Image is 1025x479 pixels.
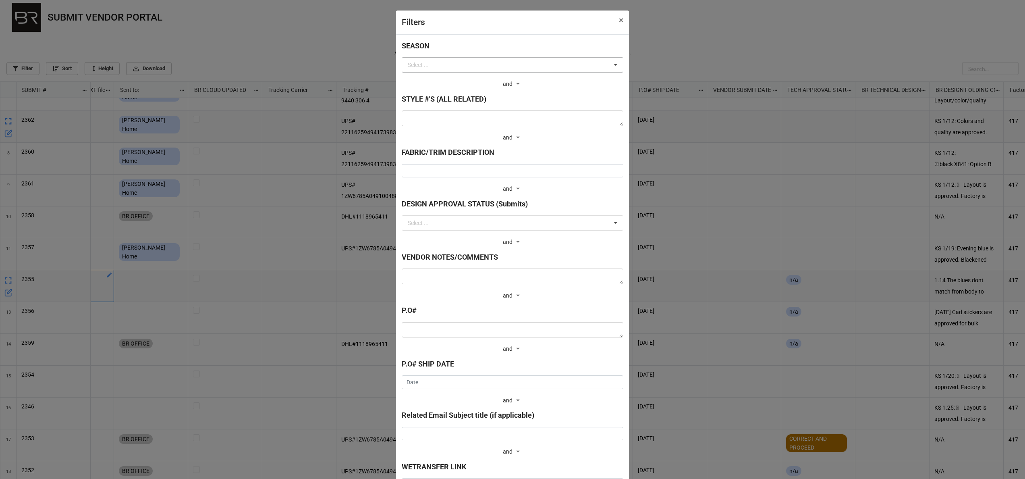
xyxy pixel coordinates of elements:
[402,358,454,370] label: P.O# SHIP DATE
[406,60,440,70] div: Select ...
[402,16,601,29] div: Filters
[402,410,534,421] label: Related Email Subject title (if applicable)
[406,218,440,227] div: Select ...
[503,446,522,458] div: and
[503,78,522,90] div: and
[503,132,522,144] div: and
[503,236,522,248] div: and
[503,395,522,407] div: and
[402,305,417,316] label: P.O#
[402,375,623,389] input: Date
[402,461,466,473] label: WETRANSFER LINK
[503,290,522,302] div: and
[402,94,486,105] label: STYLE #'S (ALL RELATED)
[402,40,430,52] label: SEASON
[619,15,623,25] span: ×
[402,198,528,210] label: DESIGN APPROVAL STATUS (Submits)
[503,183,522,195] div: and
[402,147,494,158] label: FABRIC/TRIM DESCRIPTION
[402,252,498,263] label: VENDOR NOTES/COMMENTS
[503,343,522,355] div: and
